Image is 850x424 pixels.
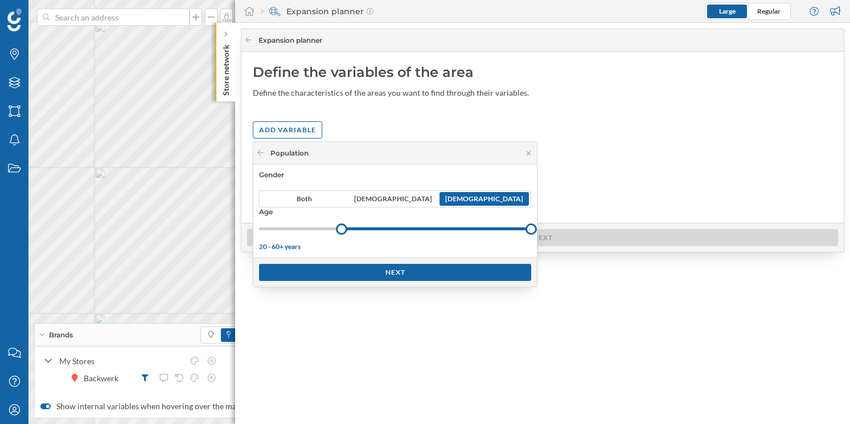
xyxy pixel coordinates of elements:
[757,7,781,15] span: Regular
[270,148,309,158] div: Population
[220,40,232,96] p: Store network
[253,87,549,99] div: Define the characteristics of the areas you want to find through their variables.
[49,330,73,340] span: Brands
[259,170,531,179] div: Gender
[7,9,22,31] img: Geoblink Logo
[259,207,531,216] div: Age
[261,6,373,17] div: Expansion planner
[269,6,281,17] img: search-areas.svg
[354,194,432,204] span: [DEMOGRAPHIC_DATA]
[59,355,183,367] div: My Stores
[297,194,312,204] span: Both
[253,63,832,81] div: Define the variables of the area
[445,194,523,204] span: [DEMOGRAPHIC_DATA]
[719,7,736,15] span: Large
[259,242,531,252] div: 20 - 60+ years
[24,8,65,18] span: Support
[40,401,251,412] label: Show internal variables when hovering over the marker
[253,150,832,158] p: Add at least one variable to continue
[258,35,322,46] span: Expansion planner
[84,372,124,384] div: Backwerk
